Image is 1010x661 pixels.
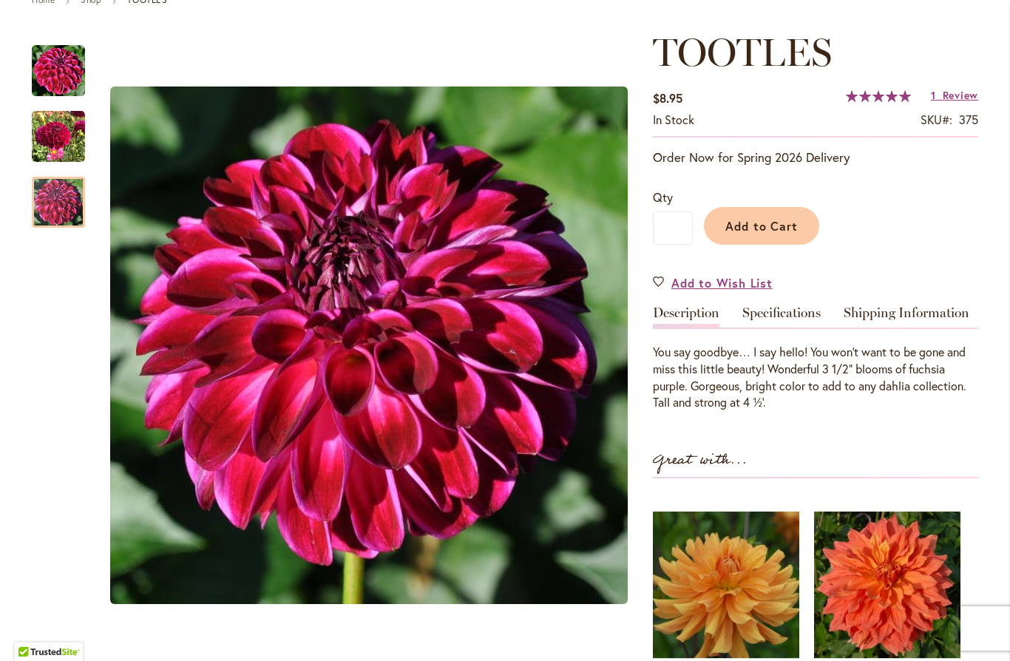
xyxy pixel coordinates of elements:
[32,96,100,162] div: Tootles
[742,306,821,328] a: Specifications
[653,149,978,166] p: Order Now for Spring 2026 Delivery
[704,207,819,245] button: Add to Cart
[653,189,673,205] span: Qty
[32,110,85,163] img: Tootles
[921,112,952,127] strong: SKU
[844,306,969,328] a: Shipping Information
[725,218,799,234] span: Add to Cart
[653,306,978,411] div: Detailed Product Info
[653,274,773,291] a: Add to Wish List
[653,344,978,411] div: You say goodbye… I say hello! You won’t want to be gone and miss this little beauty! Wonderful 3 ...
[653,112,694,129] div: Availability
[931,88,978,102] a: 1 Review
[959,112,978,129] div: 375
[32,44,85,98] img: Tootles
[653,448,748,472] strong: Great with...
[931,88,936,102] span: 1
[943,88,978,102] span: Review
[653,29,832,75] span: TOOTLES
[11,609,52,650] iframe: Launch Accessibility Center
[671,274,773,291] span: Add to Wish List
[100,30,638,661] div: TootlesTootlesTootles
[110,87,628,604] img: Tootles
[32,30,100,96] div: Tootles
[653,306,719,328] a: Description
[100,30,706,661] div: Product Images
[32,162,85,228] div: Tootles
[100,30,638,661] div: Tootles
[653,90,682,106] span: $8.95
[846,90,911,102] div: 100%
[653,112,694,127] span: In stock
